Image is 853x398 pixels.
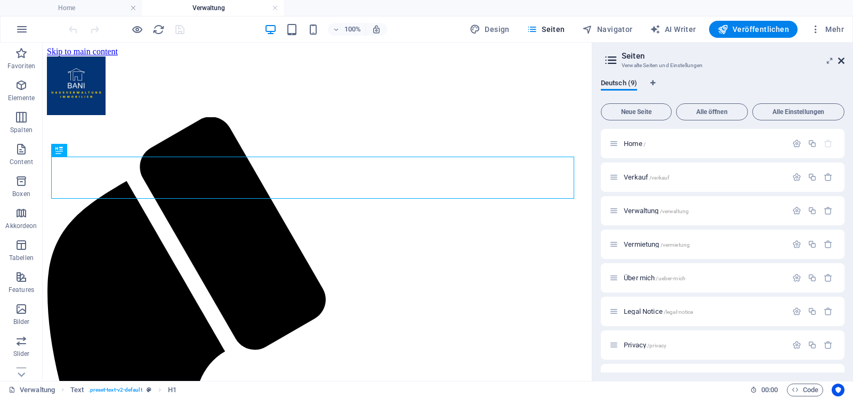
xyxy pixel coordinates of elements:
[649,175,669,181] span: /verkauf
[824,139,833,148] div: Die Startseite kann nicht gelöscht werden
[9,286,34,294] p: Features
[761,384,778,396] span: 00 00
[824,340,833,350] div: Entfernen
[621,274,787,281] div: Über mich/ueber-mich
[624,140,646,148] span: Klick, um Seite zu öffnen
[152,23,165,36] i: Seite neu laden
[824,307,833,316] div: Entfernen
[624,240,690,248] span: Klick, um Seite zu öffnen
[147,387,151,393] i: Dieses Element ist ein anpassbares Preset
[624,207,689,215] span: Verwaltung
[647,343,666,348] span: /privacy
[606,109,667,115] span: Neue Seite
[660,208,689,214] span: /verwaltung
[792,240,801,249] div: Einstellungen
[792,340,801,350] div: Einstellungen
[10,158,33,166] p: Content
[9,254,34,262] p: Tabellen
[650,24,696,35] span: AI Writer
[709,21,798,38] button: Veröffentlichen
[465,21,514,38] button: Design
[8,94,35,102] p: Elemente
[808,307,817,316] div: Duplizieren
[718,24,789,35] span: Veröffentlichen
[522,21,569,38] button: Seiten
[621,207,787,214] div: Verwaltung/verwaltung
[808,240,817,249] div: Duplizieren
[328,23,366,36] button: 100%
[624,341,666,349] span: Klick, um Seite zu öffnen
[792,206,801,215] div: Einstellungen
[676,103,748,120] button: Alle öffnen
[142,2,284,14] h4: Verwaltung
[578,21,637,38] button: Navigator
[621,174,787,181] div: Verkauf/verkauf
[792,307,801,316] div: Einstellungen
[661,242,690,248] span: /vermietung
[88,384,142,396] span: . preset-text-v2-default
[792,139,801,148] div: Einstellungen
[131,23,143,36] button: Klicke hier, um den Vorschau-Modus zu verlassen
[808,206,817,215] div: Duplizieren
[70,384,176,396] nav: breadcrumb
[769,386,770,394] span: :
[806,21,848,38] button: Mehr
[622,61,823,70] h3: Verwalte Seiten und Einstellungen
[470,24,510,35] span: Design
[792,173,801,182] div: Einstellungen
[13,318,30,326] p: Bilder
[824,273,833,282] div: Entfernen
[13,350,30,358] p: Slider
[527,24,565,35] span: Seiten
[344,23,361,36] h6: 100%
[10,126,33,134] p: Spalten
[12,190,30,198] p: Boxen
[808,173,817,182] div: Duplizieren
[152,23,165,36] button: reload
[810,24,844,35] span: Mehr
[824,173,833,182] div: Entfernen
[7,62,35,70] p: Favoriten
[372,25,381,34] i: Bei Größenänderung Zoomstufe automatisch an das gewählte Gerät anpassen.
[808,340,817,350] div: Duplizieren
[757,109,840,115] span: Alle Einstellungen
[808,139,817,148] div: Duplizieren
[624,173,669,181] span: Verkauf
[601,79,844,99] div: Sprachen-Tabs
[70,384,84,396] span: Klick zum Auswählen. Doppelklick zum Bearbeiten
[624,274,686,282] span: Klick, um Seite zu öffnen
[750,384,778,396] h6: Session-Zeit
[622,51,844,61] h2: Seiten
[792,273,801,282] div: Einstellungen
[646,21,701,38] button: AI Writer
[643,141,646,147] span: /
[824,240,833,249] div: Entfernen
[621,241,787,248] div: Vermietung/vermietung
[624,307,693,315] span: Klick, um Seite zu öffnen
[9,384,55,396] a: Klick, um Auswahl aufzuheben. Doppelklick öffnet Seitenverwaltung
[601,103,672,120] button: Neue Seite
[787,384,823,396] button: Code
[656,275,686,281] span: /ueber-mich
[168,384,176,396] span: Klick zum Auswählen. Doppelklick zum Bearbeiten
[752,103,844,120] button: Alle Einstellungen
[621,342,787,348] div: Privacy/privacy
[465,21,514,38] div: Design (Strg+Alt+Y)
[582,24,633,35] span: Navigator
[681,109,743,115] span: Alle öffnen
[832,384,844,396] button: Usercentrics
[601,77,637,92] span: Deutsch (9)
[792,384,818,396] span: Code
[5,222,37,230] p: Akkordeon
[4,4,75,13] a: Skip to main content
[664,309,694,315] span: /legal-notice
[621,140,787,147] div: Home/
[824,206,833,215] div: Entfernen
[808,273,817,282] div: Duplizieren
[621,308,787,315] div: Legal Notice/legal-notice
